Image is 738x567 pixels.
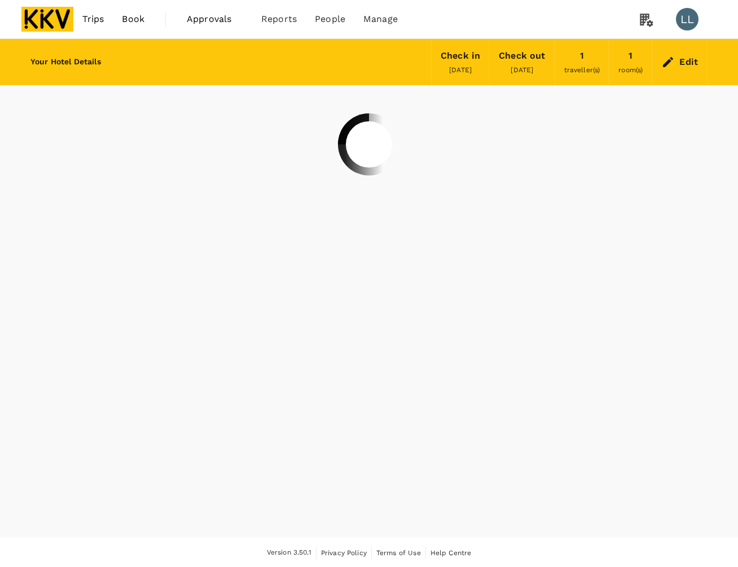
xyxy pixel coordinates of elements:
[430,549,472,557] span: Help Centre
[618,66,643,74] span: room(s)
[499,48,545,64] div: Check out
[449,66,472,74] span: [DATE]
[267,547,311,559] span: Version 3.50.1
[511,66,533,74] span: [DATE]
[441,48,480,64] div: Check in
[321,549,367,557] span: Privacy Policy
[430,547,472,559] a: Help Centre
[564,66,600,74] span: traveller(s)
[315,12,345,26] span: People
[580,48,584,64] div: 1
[187,12,243,26] span: Approvals
[679,54,698,70] div: Edit
[122,12,144,26] span: Book
[376,547,421,559] a: Terms of Use
[629,48,632,64] div: 1
[321,547,367,559] a: Privacy Policy
[376,549,421,557] span: Terms of Use
[676,8,699,30] div: LL
[261,12,297,26] span: Reports
[21,7,73,32] img: KKV Supply Chain Sdn Bhd
[30,56,101,68] h6: Your Hotel Details
[82,12,104,26] span: Trips
[363,12,398,26] span: Manage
